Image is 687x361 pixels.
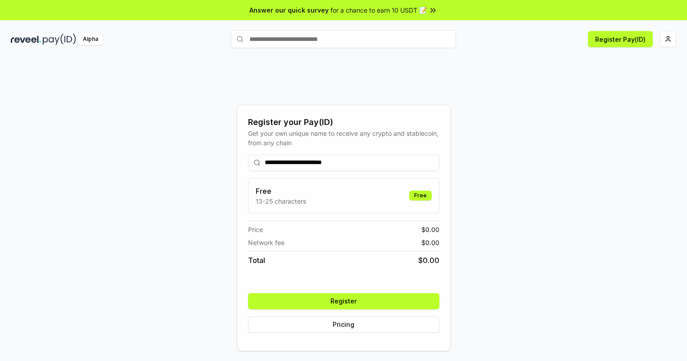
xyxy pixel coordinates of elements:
[43,34,76,45] img: pay_id
[409,191,432,201] div: Free
[248,316,439,333] button: Pricing
[248,255,265,266] span: Total
[248,129,439,147] div: Get your own unique name to receive any crypto and stablecoin, from any chain
[421,238,439,247] span: $ 0.00
[256,186,306,196] h3: Free
[421,225,439,234] span: $ 0.00
[248,116,439,129] div: Register your Pay(ID)
[249,5,329,15] span: Answer our quick survey
[11,34,41,45] img: reveel_dark
[248,293,439,309] button: Register
[248,225,263,234] span: Price
[78,34,103,45] div: Alpha
[330,5,427,15] span: for a chance to earn 10 USDT 📝
[588,31,653,47] button: Register Pay(ID)
[418,255,439,266] span: $ 0.00
[256,196,306,206] p: 13-25 characters
[248,238,285,247] span: Network fee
